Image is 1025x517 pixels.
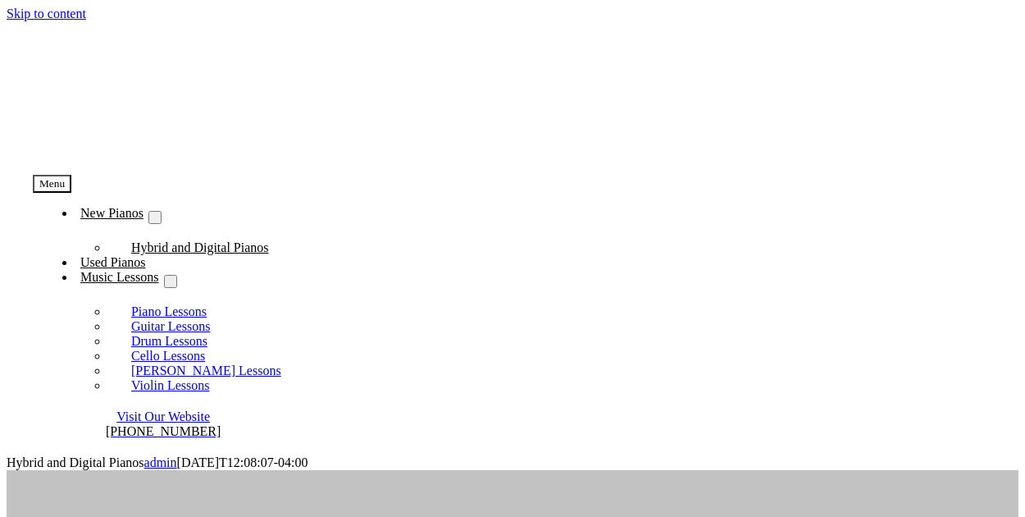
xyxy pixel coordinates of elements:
[131,240,269,254] span: Hybrid and Digital Pianos
[80,270,159,284] span: Music Lessons
[7,455,144,469] span: Hybrid and Digital Pianos
[33,175,494,393] nav: Menu
[116,409,210,423] a: Visit Our Website
[39,177,65,190] span: Menu
[108,323,230,359] a: Drum Lessons
[177,455,308,469] span: [DATE]T12:08:07-04:00
[80,255,146,269] span: Used Pianos
[148,211,162,224] button: Open submenu of New Pianos
[131,378,209,392] span: Violin Lessons
[131,349,205,363] span: Cello Lessons
[7,7,86,21] a: Skip to content
[131,304,207,318] span: Piano Lessons
[75,250,151,276] a: Used Pianos
[144,455,177,469] a: admin
[108,367,232,404] a: Violin Lessons
[164,275,177,288] button: Open submenu of Music Lessons
[131,319,210,333] span: Guitar Lessons
[108,308,233,345] a: Guitar Lessons
[108,293,230,330] a: Piano Lessons
[33,175,71,193] button: Menu
[75,265,164,291] a: Music Lessons
[33,144,279,158] a: taylors-music-store-west-chester
[75,201,148,226] a: New Pianos
[108,352,304,389] a: [PERSON_NAME] Lessons
[106,424,221,438] a: [PHONE_NUMBER]
[108,337,228,374] a: Cello Lessons
[131,334,207,348] span: Drum Lessons
[131,364,281,377] span: [PERSON_NAME] Lessons
[108,229,292,266] a: Hybrid and Digital Pianos
[80,206,143,220] span: New Pianos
